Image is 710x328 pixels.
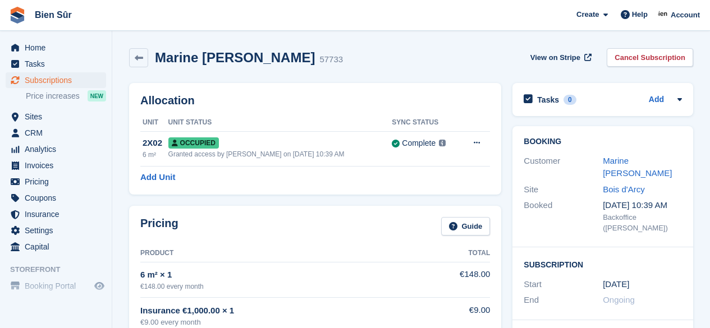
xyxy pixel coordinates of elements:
a: menu [6,158,106,173]
span: Insurance [25,206,92,222]
span: Booking Portal [25,278,92,294]
a: View on Stripe [526,48,594,67]
td: €148.00 [436,262,490,297]
span: Occupied [168,137,219,149]
div: Complete [402,137,436,149]
time: 2024-10-18 23:00:00 UTC [603,278,629,291]
a: menu [6,40,106,56]
a: Guide [441,217,491,235]
h2: Pricing [140,217,178,235]
span: Storefront [10,264,112,275]
th: Product [140,244,436,262]
span: Account [671,10,700,21]
div: 2X02 [143,137,168,150]
a: Bois d'Arcy [603,184,645,194]
span: Subscriptions [25,72,92,88]
div: End [524,294,603,307]
a: menu [6,109,106,124]
a: menu [6,206,106,222]
span: Help [632,9,648,20]
a: menu [6,56,106,72]
div: €9.00 every month [140,317,436,328]
h2: Subscription [524,258,682,270]
span: Create [576,9,599,20]
div: Booked [524,199,603,234]
span: Settings [25,223,92,238]
a: menu [6,72,106,88]
a: Add Unit [140,171,175,184]
span: Invoices [25,158,92,173]
a: menu [6,223,106,238]
span: Coupons [25,190,92,206]
div: Start [524,278,603,291]
div: 57733 [319,53,343,66]
h2: Tasks [537,95,559,105]
div: Customer [524,155,603,180]
div: [DATE] 10:39 AM [603,199,682,212]
th: Sync Status [392,114,460,132]
h2: Marine [PERSON_NAME] [155,50,315,65]
img: Asmaa Habri [658,9,669,20]
span: Tasks [25,56,92,72]
a: menu [6,174,106,190]
div: Backoffice ([PERSON_NAME]) [603,212,682,234]
a: Preview store [93,279,106,293]
div: NEW [88,90,106,101]
span: Pricing [25,174,92,190]
a: menu [6,125,106,141]
span: Ongoing [603,295,635,304]
div: 0 [564,95,576,105]
div: €148.00 every month [140,281,436,292]
img: stora-icon-8386f47178a22dfd0bd8f6a31ec36ba5ce8667c1dd55bd0f319d3a0aa187defe.svg [9,7,26,24]
div: 6 m² × 1 [140,269,436,281]
a: menu [6,190,106,206]
span: Price increases [26,91,80,101]
h2: Booking [524,137,682,146]
div: Granted access by [PERSON_NAME] on [DATE] 10:39 AM [168,149,392,159]
div: Site [524,183,603,196]
span: Sites [25,109,92,124]
a: Cancel Subscription [607,48,693,67]
span: Home [25,40,92,56]
span: Analytics [25,141,92,157]
a: menu [6,278,106,294]
a: Marine [PERSON_NAME] [603,156,672,178]
span: CRM [25,125,92,141]
div: 6 m² [143,150,168,160]
a: menu [6,239,106,255]
span: Capital [25,239,92,255]
img: icon-info-grey-7440780725fd019a000dd9b08b2336e03edf1995a4989e88bcd33f0948082b44.svg [439,140,446,146]
span: View on Stripe [530,52,580,63]
th: Unit Status [168,114,392,132]
th: Unit [140,114,168,132]
a: Add [649,94,664,107]
a: Price increases NEW [26,90,106,102]
a: menu [6,141,106,157]
div: Insurance €1,000.00 × 1 [140,304,436,317]
th: Total [436,244,490,262]
h2: Allocation [140,94,490,107]
a: Bien Sûr [30,6,76,24]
